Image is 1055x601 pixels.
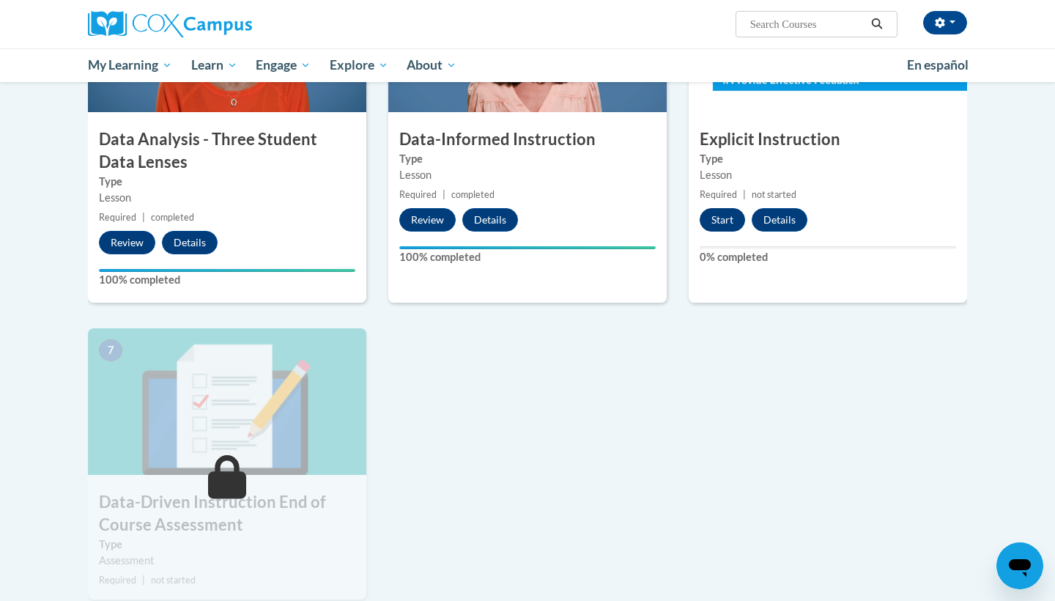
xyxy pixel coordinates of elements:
label: Type [700,151,956,167]
a: En español [897,50,978,81]
span: | [443,189,445,200]
div: Lesson [700,167,956,183]
span: En español [907,57,969,73]
span: Learn [191,56,237,74]
label: Type [99,174,355,190]
span: not started [752,189,796,200]
button: Account Settings [923,11,967,34]
span: Engage [256,56,311,74]
span: Required [399,189,437,200]
button: Review [399,208,456,232]
div: Lesson [399,167,656,183]
span: | [142,212,145,223]
span: completed [451,189,495,200]
a: My Learning [78,48,182,82]
button: Start [700,208,745,232]
span: | [743,189,746,200]
a: About [398,48,467,82]
button: Details [162,231,218,254]
div: Your progress [399,246,656,249]
span: Required [700,189,737,200]
a: Explore [320,48,398,82]
button: Details [462,208,518,232]
span: not started [151,575,196,586]
button: Review [99,231,155,254]
h3: Data-Informed Instruction [388,128,667,151]
h3: Data-Driven Instruction End of Course Assessment [88,491,366,537]
label: 0% completed [700,249,956,265]
input: Search Courses [749,15,866,33]
button: Details [752,208,807,232]
span: Explore [330,56,388,74]
div: Assessment [99,553,355,569]
span: Required [99,575,136,586]
button: Search [866,15,888,33]
iframe: Button to launch messaging window [996,542,1043,589]
div: Lesson [99,190,355,206]
label: 100% completed [399,249,656,265]
h3: Data Analysis - Three Student Data Lenses [88,128,366,174]
label: Type [399,151,656,167]
div: Your progress [99,269,355,272]
img: Course Image [88,328,366,475]
span: | [142,575,145,586]
span: About [407,56,456,74]
h3: Explicit Instruction [689,128,967,151]
label: Type [99,537,355,553]
img: Cox Campus [88,11,252,37]
span: Required [99,212,136,223]
a: Engage [246,48,320,82]
div: Main menu [66,48,989,82]
span: 7 [99,339,122,361]
span: My Learning [88,56,172,74]
span: completed [151,212,194,223]
label: 100% completed [99,272,355,288]
a: Learn [182,48,247,82]
a: Cox Campus [88,11,366,37]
